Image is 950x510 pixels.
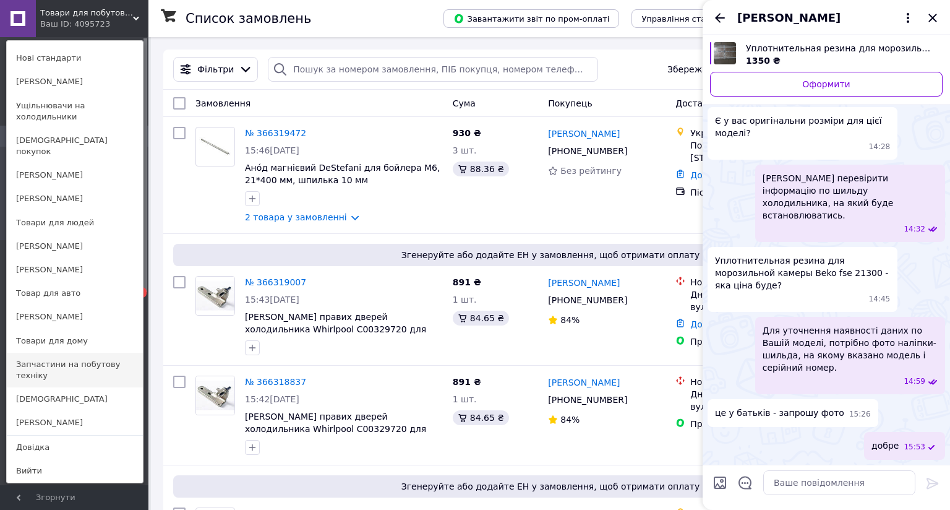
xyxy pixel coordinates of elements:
div: [PHONE_NUMBER] [546,142,630,160]
span: Замовлення [195,98,250,108]
span: Товари для побутової техніки 2.0 [40,7,133,19]
a: Оформити [710,72,943,97]
div: Пром-оплата [690,418,818,430]
a: Довідка [7,436,143,459]
div: [PHONE_NUMBER] [546,292,630,309]
a: [DEMOGRAPHIC_DATA] покупок [7,129,143,163]
div: Пром-оплата [690,335,818,348]
a: Фото товару [195,127,235,166]
button: [PERSON_NAME] [737,10,915,26]
div: [PHONE_NUMBER] [546,391,630,408]
span: [PERSON_NAME] [737,10,841,26]
span: Завантажити звіт по пром-оплаті [453,13,609,24]
a: [PERSON_NAME] правих дверей холодильника Whirlpool C00329720 для моделей ARC, WBM, CFS [245,412,426,446]
span: 3 шт. [453,145,477,155]
div: Ваш ID: 4095723 [40,19,92,30]
span: 891 ₴ [453,377,481,387]
a: Фото товару [195,276,235,316]
button: Відкрити шаблони відповідей [737,475,753,491]
span: Без рейтингу [560,166,622,176]
img: Фото товару [196,277,234,315]
span: Cума [453,98,476,108]
div: Нова Пошта [690,376,818,388]
span: 14:45 12.10.2025 [869,294,891,305]
div: Дніпро, №102 (до 30 кг): вул. [STREET_ADDRESS] [690,388,818,413]
span: 1 шт. [453,295,477,305]
span: Збережені фільтри: [667,63,758,76]
span: добре [871,439,899,452]
a: [PERSON_NAME] [7,258,143,282]
a: Запчастини на побутову техніку [7,353,143,387]
span: 84% [560,315,580,325]
a: Додати ЕН [690,170,739,180]
span: 14:32 12.10.2025 [904,224,925,235]
a: № 366319007 [245,277,306,287]
div: 84.65 ₴ [453,311,509,326]
span: 1350 ₴ [746,56,781,66]
div: Нова Пошта [690,276,818,288]
img: Фото товару [196,376,234,415]
span: 15:26 12.10.2025 [849,409,871,420]
span: Уплотнительная резина для морозильной камеры Beko - 4546861000 (4668512500) [746,42,933,54]
a: [PERSON_NAME] [7,305,143,329]
span: 891 ₴ [453,277,481,287]
span: 930 ₴ [453,128,481,138]
a: [PERSON_NAME] [7,163,143,187]
button: Назад [712,11,727,25]
a: Ано́д магнієвий DeStefani для бойлера M6, 21*400 мм, шпилька 10 мм [245,163,440,185]
span: 14:59 12.10.2025 [904,376,925,387]
div: Післяплата [690,186,818,199]
a: 2 товара у замовленні [245,212,347,222]
a: Переглянути товар [710,42,943,67]
div: 84.65 ₴ [453,410,509,425]
a: [DEMOGRAPHIC_DATA] [7,387,143,411]
a: № 366318837 [245,377,306,387]
a: [PERSON_NAME] [7,187,143,210]
span: 15:53 12.10.2025 [904,442,925,452]
a: [PERSON_NAME] [548,127,620,140]
span: це у батьків - запрошу фото [715,407,844,420]
span: 15:42[DATE] [245,394,299,404]
span: Для уточнення наявності даних по Вашій моделі, потрібно фото наліпки-шильда, на якому вказано мод... [763,324,938,374]
span: Управління статусами [641,14,736,24]
input: Пошук за номером замовлення, ПІБ покупця, номером телефону, Email, номером накладної [268,57,597,82]
div: Покров, 53301, вул. [STREET_ADDRESS] [690,139,818,164]
a: Товари для дому [7,329,143,353]
span: [PERSON_NAME] перевірити інформацію по шильду холодильника, на який буде встановлюватись. [763,172,938,222]
img: 6682193896_w700_h500_uplotnitelnaya-rezina-dlya.jpg [714,42,736,64]
a: [PERSON_NAME] [548,277,620,289]
div: Дніпро, №102 (до 30 кг): вул. [STREET_ADDRESS] [690,288,818,313]
h1: Список замовлень [186,11,311,26]
div: Укрпошта [690,127,818,139]
a: [PERSON_NAME] [7,70,143,93]
img: Фото товару [196,134,234,160]
span: Є у вас оригінальни розміри для цієї моделі? [715,115,890,139]
a: [PERSON_NAME] правих дверей холодильника Whirlpool C00329720 для моделей ARC, WBM, CFS [245,312,426,347]
a: Вийти [7,459,143,483]
button: Управління статусами [631,9,746,28]
a: Товари для людей [7,211,143,235]
a: Товар для авто [7,282,143,305]
a: Ущільнювачи на холодильники [7,94,143,129]
button: Закрити [925,11,940,25]
span: Фільтри [197,63,234,76]
span: 14:28 12.10.2025 [869,142,891,152]
span: 15:46[DATE] [245,145,299,155]
span: Уплотнительная резина для морозильной камеры Beko fse 21300 - яка ціна буде? [715,254,890,292]
a: Додати ЕН [690,319,739,329]
span: Згенеруйте або додайте ЕН у замовлення, щоб отримати оплату [178,480,923,493]
span: 1 шт. [453,394,477,404]
span: 84% [560,415,580,425]
a: [PERSON_NAME] [548,376,620,389]
span: Покупець [548,98,592,108]
button: Завантажити звіт по пром-оплаті [443,9,619,28]
a: Нові стандарти [7,46,143,70]
div: 88.36 ₴ [453,162,509,176]
span: 15:43[DATE] [245,295,299,305]
a: [PERSON_NAME] [7,235,143,258]
span: Доставка та оплата [675,98,766,108]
